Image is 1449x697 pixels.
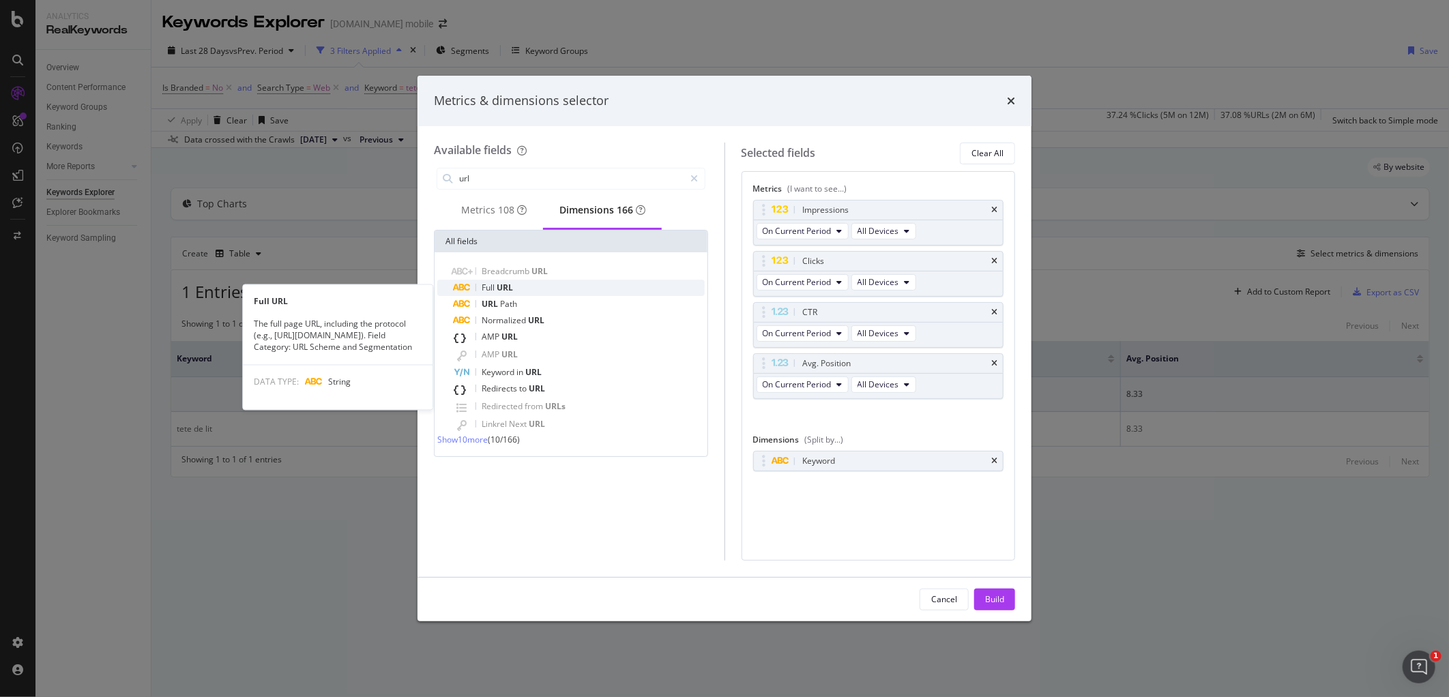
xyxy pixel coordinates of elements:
[753,434,1004,451] div: Dimensions
[545,400,566,412] span: URLs
[763,327,832,339] span: On Current Period
[531,265,548,277] span: URL
[482,366,516,378] span: Keyword
[519,383,529,394] span: to
[435,231,707,252] div: All fields
[617,203,633,217] div: brand label
[753,251,1004,297] div: ClickstimesOn Current PeriodAll Devices
[757,325,849,342] button: On Current Period
[803,357,851,370] div: Avg. Position
[1403,651,1435,683] iframe: Intercom live chat
[974,589,1015,610] button: Build
[500,298,517,310] span: Path
[753,353,1004,399] div: Avg. PositiontimesOn Current PeriodAll Devices
[482,400,525,412] span: Redirected
[851,376,916,393] button: All Devices
[482,298,500,310] span: URL
[529,418,545,430] span: URL
[920,589,969,610] button: Cancel
[461,203,527,217] div: Metrics
[434,143,512,158] div: Available fields
[960,143,1015,164] button: Clear All
[803,306,818,319] div: CTR
[991,206,997,214] div: times
[243,296,433,308] div: Full URL
[482,348,501,360] span: AMP
[753,302,1004,348] div: CTRtimesOn Current PeriodAll Devices
[803,454,836,468] div: Keyword
[851,325,916,342] button: All Devices
[528,314,544,326] span: URL
[931,593,957,605] div: Cancel
[753,200,1004,246] div: ImpressionstimesOn Current PeriodAll Devices
[985,593,1004,605] div: Build
[763,276,832,288] span: On Current Period
[763,379,832,390] span: On Current Period
[525,366,542,378] span: URL
[559,203,645,217] div: Dimensions
[971,147,1004,159] div: Clear All
[858,327,899,339] span: All Devices
[617,203,633,216] span: 166
[803,254,825,268] div: Clicks
[458,168,685,189] input: Search by field name
[501,348,518,360] span: URL
[1007,92,1015,110] div: times
[482,383,519,394] span: Redirects
[516,366,525,378] span: in
[243,318,433,353] div: The full page URL, including the protocol (e.g., [URL][DOMAIN_NAME]). Field Category: URL Scheme ...
[437,434,488,445] span: Show 10 more
[482,331,501,342] span: AMP
[482,282,497,293] span: Full
[498,203,514,217] div: brand label
[991,359,997,368] div: times
[803,203,849,217] div: Impressions
[434,92,609,110] div: Metrics & dimensions selector
[757,274,849,291] button: On Current Period
[991,308,997,316] div: times
[991,457,997,465] div: times
[851,223,916,239] button: All Devices
[858,379,899,390] span: All Devices
[805,434,844,445] div: (Split by...)
[757,223,849,239] button: On Current Period
[529,383,545,394] span: URL
[757,376,849,393] button: On Current Period
[753,183,1004,200] div: Metrics
[482,418,509,430] span: Linkrel
[858,276,899,288] span: All Devices
[418,76,1031,621] div: modal
[1431,651,1441,662] span: 1
[497,282,513,293] span: URL
[482,265,531,277] span: Breadcrumb
[763,225,832,237] span: On Current Period
[482,314,528,326] span: Normalized
[501,331,518,342] span: URL
[753,451,1004,471] div: Keywordtimes
[525,400,545,412] span: from
[488,434,520,445] span: ( 10 / 166 )
[509,418,529,430] span: Next
[788,183,847,194] div: (I want to see...)
[742,145,816,161] div: Selected fields
[858,225,899,237] span: All Devices
[991,257,997,265] div: times
[498,203,514,216] span: 108
[851,274,916,291] button: All Devices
